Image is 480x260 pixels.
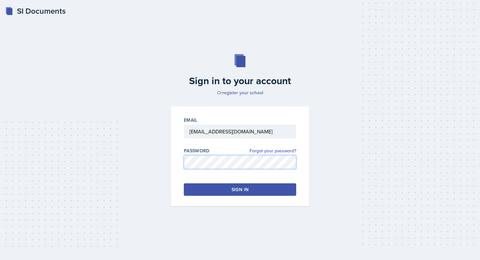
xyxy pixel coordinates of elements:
[184,125,296,138] input: Email
[184,117,198,123] label: Email
[184,147,210,154] label: Password
[167,89,313,96] p: Or
[222,89,263,96] a: register your school
[167,75,313,87] h2: Sign in to your account
[249,147,296,154] a: Forgot your password?
[5,5,66,17] a: SI Documents
[184,183,296,196] button: Sign in
[232,186,248,193] div: Sign in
